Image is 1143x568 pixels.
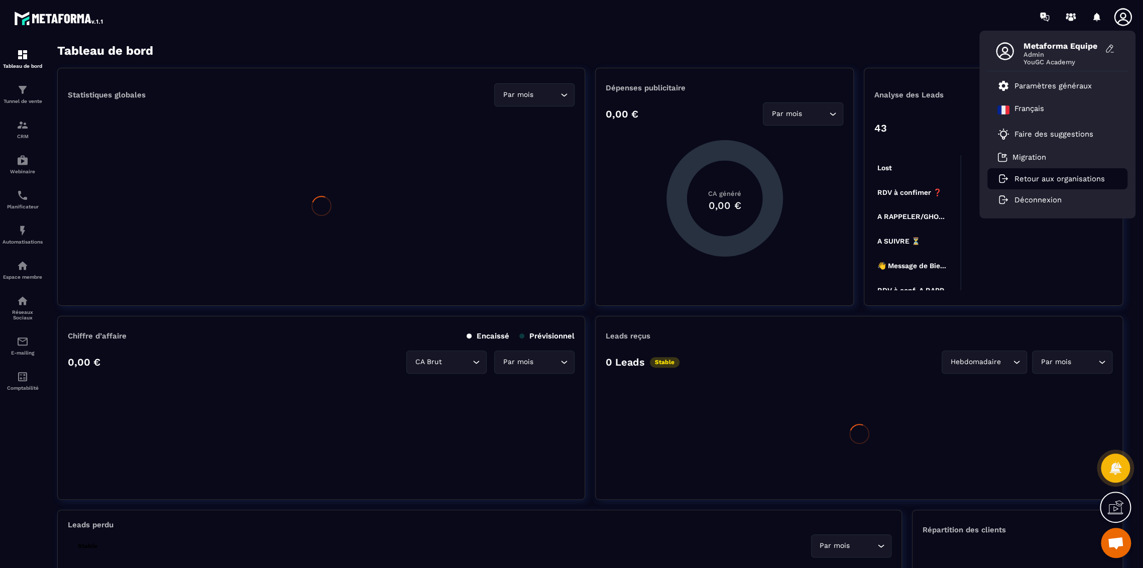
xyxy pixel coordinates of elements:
[650,357,679,368] p: Stable
[3,239,43,245] p: Automatisations
[874,90,993,99] p: Analyse des Leads
[17,49,29,61] img: formation
[519,331,575,340] p: Prévisionnel
[501,357,535,368] span: Par mois
[818,540,852,551] span: Par mois
[606,356,645,368] p: 0 Leads
[606,83,843,92] p: Dépenses publicitaire
[1014,104,1044,116] p: Français
[413,357,444,368] span: CA Brut
[3,41,43,76] a: formationformationTableau de bord
[3,169,43,174] p: Webinaire
[942,351,1027,374] div: Search for option
[467,331,509,340] p: Encaissé
[877,164,891,172] tspan: Lost
[494,351,575,374] div: Search for option
[17,260,29,272] img: automations
[3,274,43,280] p: Espace membre
[877,188,942,197] tspan: RDV à confimer ❓
[17,335,29,348] img: email
[763,102,843,126] div: Search for option
[535,89,558,100] input: Search for option
[17,119,29,131] img: formation
[17,84,29,96] img: formation
[73,541,102,551] p: Stable
[406,351,487,374] div: Search for option
[57,44,153,58] h3: Tableau de bord
[1023,41,1099,51] span: Metaforma Equipe
[3,182,43,217] a: schedulerschedulerPlanificateur
[535,357,558,368] input: Search for option
[874,122,887,134] p: 43
[17,224,29,237] img: automations
[3,134,43,139] p: CRM
[17,189,29,201] img: scheduler
[68,520,113,529] p: Leads perdu
[501,89,535,100] span: Par mois
[3,350,43,356] p: E-mailing
[3,111,43,147] a: formationformationCRM
[3,217,43,252] a: automationsautomationsAutomatisations
[1101,528,1131,558] a: Mở cuộc trò chuyện
[3,147,43,182] a: automationsautomationsWebinaire
[444,357,470,368] input: Search for option
[877,286,949,294] tspan: RDV à conf. A RAPP...
[3,385,43,391] p: Comptabilité
[17,295,29,307] img: social-network
[877,212,944,220] tspan: A RAPPELER/GHO...
[68,90,146,99] p: Statistiques globales
[17,371,29,383] img: accountant
[1014,81,1092,90] p: Paramètres généraux
[3,363,43,398] a: accountantaccountantComptabilité
[14,9,104,27] img: logo
[997,174,1105,183] a: Retour aux organisations
[494,83,575,106] div: Search for option
[1032,351,1112,374] div: Search for option
[3,76,43,111] a: formationformationTunnel de vente
[1023,58,1099,66] span: YouGC Academy
[1073,357,1096,368] input: Search for option
[1023,51,1099,58] span: Admin
[997,80,1092,92] a: Paramètres généraux
[1039,357,1073,368] span: Par mois
[877,262,946,270] tspan: 👋 Message de Bie...
[3,204,43,209] p: Planificateur
[804,108,827,120] input: Search for option
[3,287,43,328] a: social-networksocial-networkRéseaux Sociaux
[606,108,638,120] p: 0,00 €
[1014,174,1105,183] p: Retour aux organisations
[3,252,43,287] a: automationsautomationsEspace membre
[17,154,29,166] img: automations
[3,328,43,363] a: emailemailE-mailing
[68,356,100,368] p: 0,00 €
[877,237,920,246] tspan: A SUIVRE ⏳
[1014,195,1062,204] p: Déconnexion
[923,525,1112,534] p: Répartition des clients
[997,152,1046,162] a: Migration
[997,128,1105,140] a: Faire des suggestions
[606,331,650,340] p: Leads reçus
[1012,153,1046,162] p: Migration
[769,108,804,120] span: Par mois
[1014,130,1093,139] p: Faire des suggestions
[1003,357,1010,368] input: Search for option
[948,357,1003,368] span: Hebdomadaire
[68,331,127,340] p: Chiffre d’affaire
[3,98,43,104] p: Tunnel de vente
[3,63,43,69] p: Tableau de bord
[3,309,43,320] p: Réseaux Sociaux
[811,534,891,557] div: Search for option
[852,540,875,551] input: Search for option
